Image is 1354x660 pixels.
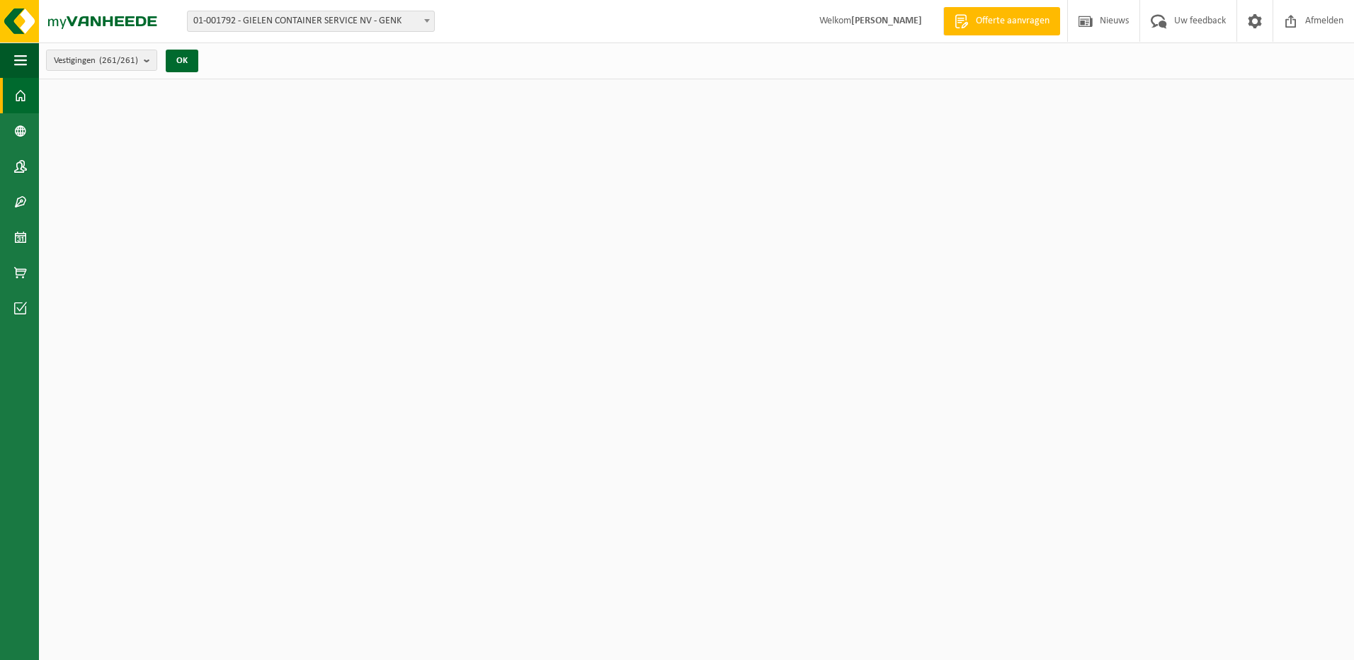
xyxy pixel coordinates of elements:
[166,50,198,72] button: OK
[46,50,157,71] button: Vestigingen(261/261)
[54,50,138,72] span: Vestigingen
[188,11,434,31] span: 01-001792 - GIELEN CONTAINER SERVICE NV - GENK
[851,16,922,26] strong: [PERSON_NAME]
[99,56,138,65] count: (261/261)
[187,11,435,32] span: 01-001792 - GIELEN CONTAINER SERVICE NV - GENK
[972,14,1053,28] span: Offerte aanvragen
[943,7,1060,35] a: Offerte aanvragen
